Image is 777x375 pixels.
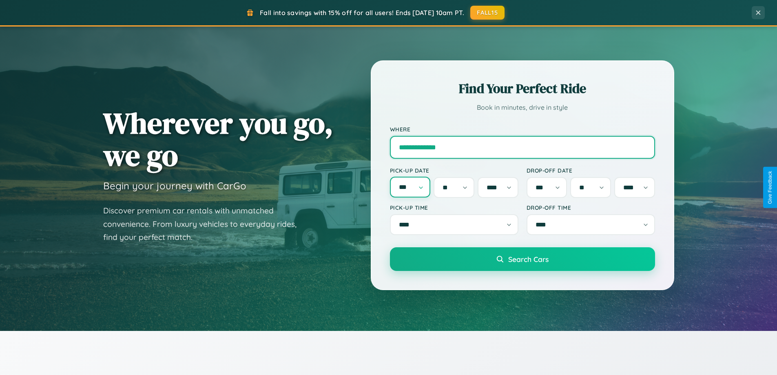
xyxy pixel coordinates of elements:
[260,9,464,17] span: Fall into savings with 15% off for all users! Ends [DATE] 10am PT.
[103,204,307,244] p: Discover premium car rentals with unmatched convenience. From luxury vehicles to everyday rides, ...
[390,80,655,98] h2: Find Your Perfect Ride
[390,167,518,174] label: Pick-up Date
[390,247,655,271] button: Search Cars
[103,107,333,171] h1: Wherever you go, we go
[508,255,549,264] span: Search Cars
[390,102,655,113] p: Book in minutes, drive in style
[390,204,518,211] label: Pick-up Time
[470,6,505,20] button: FALL15
[767,171,773,204] div: Give Feedback
[103,180,246,192] h3: Begin your journey with CarGo
[527,167,655,174] label: Drop-off Date
[527,204,655,211] label: Drop-off Time
[390,126,655,133] label: Where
